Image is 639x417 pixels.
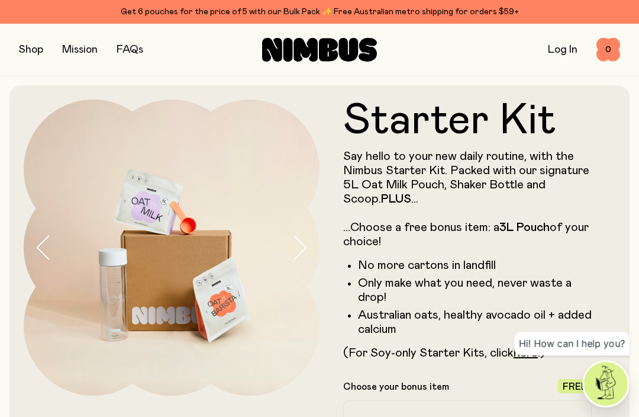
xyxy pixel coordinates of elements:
[117,44,143,55] a: FAQs
[548,44,577,55] a: Log In
[343,346,592,360] p: (For Soy-only Starter Kits, click .)
[343,381,449,393] p: Choose your bonus item
[19,5,620,19] div: Get 6 pouches for the price of 5 with our Bulk Pack ✨ Free Australian metro shipping for orders $59+
[358,308,592,336] li: Australian oats, healthy avocado oil + added calcium
[517,222,550,233] strong: Pouch
[514,347,538,359] a: here
[584,362,628,406] img: agent
[358,276,592,304] li: Only make what you need, never waste a drop!
[514,332,630,355] div: Hi! How can I help you?
[62,44,98,55] a: Mission
[596,38,620,62] button: 0
[381,193,411,205] strong: PLUS
[358,258,592,272] li: No more cartons in landfill
[343,100,592,142] h1: Starter Kit
[499,222,514,233] strong: 3L
[343,149,592,249] p: Say hello to your new daily routine, with the Nimbus Starter Kit. Packed with our signature 5L Oa...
